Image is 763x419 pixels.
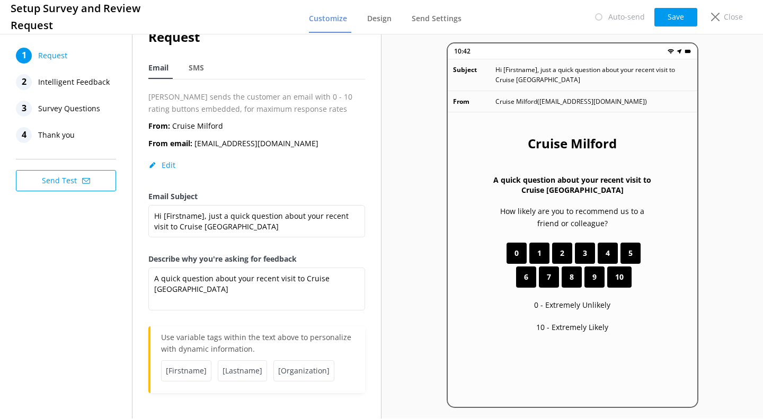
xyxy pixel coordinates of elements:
div: 1 [16,48,32,64]
span: 7 [547,271,551,283]
p: Subject [453,65,495,85]
p: [PERSON_NAME] sends the customer an email with 0 - 10 rating buttons embedded, for maximum respon... [148,91,365,115]
img: near-me.png [676,48,682,55]
span: 9 [592,271,597,283]
span: Email [148,63,168,73]
h2: Cruise Milford [528,133,617,154]
div: 2 [16,74,32,90]
p: 10 - Extremely Likely [536,322,608,333]
h2: Request [148,27,365,47]
button: Send Test [16,170,116,191]
div: 4 [16,127,32,143]
img: battery.png [685,48,691,55]
button: Edit [148,160,175,171]
span: Design [367,13,392,24]
span: Request [38,48,67,64]
p: 0 - Extremely Unlikely [534,299,610,311]
span: [Firstname] [161,360,211,381]
span: 3 [583,247,587,259]
span: Thank you [38,127,75,143]
h3: A quick question about your recent visit to Cruise [GEOGRAPHIC_DATA] [490,175,655,195]
p: 10:42 [454,46,471,56]
span: 4 [606,247,610,259]
p: [EMAIL_ADDRESS][DOMAIN_NAME] [148,138,318,149]
span: Intelligent Feedback [38,74,110,90]
span: SMS [189,63,204,73]
p: Close [724,11,743,23]
p: Cruise Milford ( [EMAIL_ADDRESS][DOMAIN_NAME] ) [495,96,647,106]
span: Customize [309,13,347,24]
p: Use variable tags within the text above to personalize with dynamic information. [161,332,354,360]
label: Email Subject [148,191,365,202]
div: 3 [16,101,32,117]
span: 10 [615,271,624,283]
span: 5 [628,247,633,259]
span: 1 [537,247,542,259]
button: Save [654,8,697,26]
p: Auto-send [608,11,645,23]
textarea: A quick question about your recent visit to Cruise [GEOGRAPHIC_DATA] [148,268,365,310]
img: wifi.png [668,48,674,55]
span: 0 [514,247,519,259]
span: [Lastname] [218,360,267,381]
span: Survey Questions [38,101,100,117]
b: From: [148,121,170,131]
b: From email: [148,138,192,148]
span: Send Settings [412,13,462,24]
span: 6 [524,271,528,283]
p: How likely are you to recommend us to a friend or colleague? [490,206,655,229]
p: From [453,96,495,106]
p: Cruise Milford [148,120,223,132]
textarea: Hi [Firstname], just a quick question about your recent visit to Cruise [GEOGRAPHIC_DATA] [148,205,365,237]
span: [Organization] [273,360,334,381]
span: 8 [570,271,574,283]
span: 2 [560,247,564,259]
label: Describe why you're asking for feedback [148,253,365,265]
p: Hi [Firstname], just a quick question about your recent visit to Cruise [GEOGRAPHIC_DATA] [495,65,692,85]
